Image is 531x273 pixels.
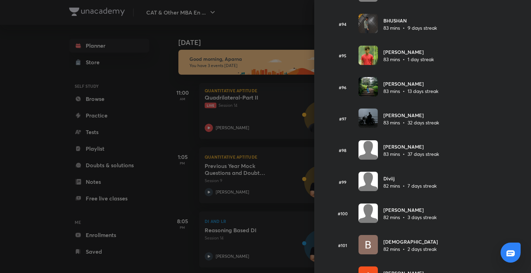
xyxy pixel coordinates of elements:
p: 82 mins • 3 days streak [383,214,437,221]
h6: #99 [331,179,354,185]
h6: [DEMOGRAPHIC_DATA] [383,238,438,245]
h6: #94 [331,21,354,27]
img: Avatar [358,77,378,96]
p: 83 mins • 1 day streak [383,56,434,63]
h6: #100 [331,210,354,217]
img: Avatar [358,172,378,191]
img: Avatar [358,14,378,33]
h6: BHUSHAN [383,17,437,24]
img: Avatar [358,46,378,65]
h6: #95 [331,53,354,59]
h6: #97 [331,116,354,122]
img: Avatar [358,204,378,223]
h6: [PERSON_NAME] [383,80,438,87]
h6: [PERSON_NAME] [383,143,439,150]
img: Avatar [358,140,378,160]
h6: [PERSON_NAME] [383,206,437,214]
p: 83 mins • 37 days streak [383,150,439,158]
h6: #101 [331,242,354,248]
p: 83 mins • 9 days streak [383,24,437,31]
h6: [PERSON_NAME] [383,48,434,56]
img: Avatar [358,109,378,128]
h6: Diviij [383,175,437,182]
h6: #96 [331,84,354,91]
p: 82 mins • 7 days streak [383,182,437,189]
p: 83 mins • 13 days streak [383,87,438,95]
img: Avatar [358,235,378,254]
p: 82 mins • 2 days streak [383,245,438,253]
h6: [PERSON_NAME] [383,112,439,119]
h6: #98 [331,147,354,153]
p: 83 mins • 32 days streak [383,119,439,126]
